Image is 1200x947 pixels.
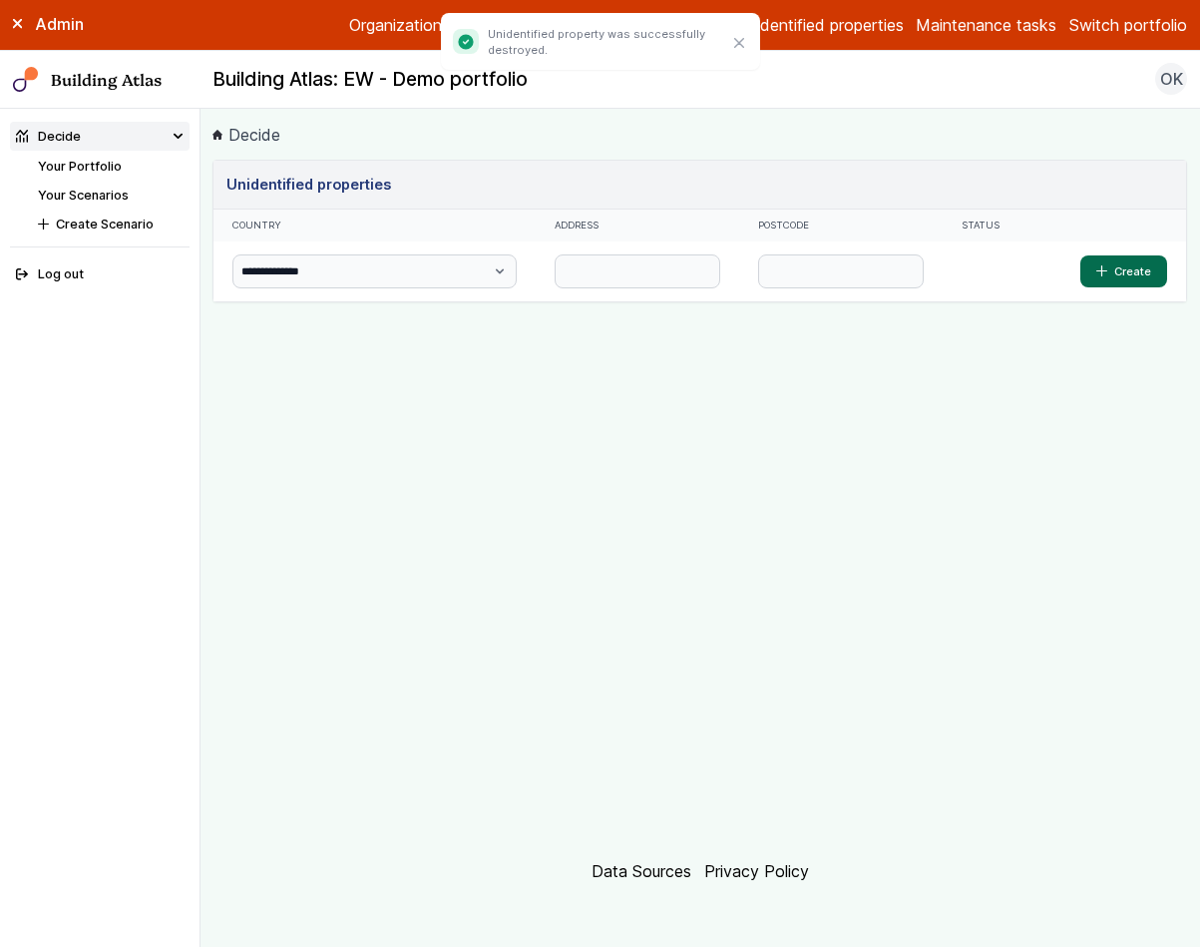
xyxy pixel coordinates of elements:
h3: Unidentified properties [226,174,391,196]
div: Status [962,220,1015,233]
a: Data Sources [592,861,691,881]
span: OK [1160,67,1183,91]
div: Country [232,220,516,233]
a: Your Scenarios [38,188,129,203]
a: Maintenance tasks [916,13,1056,37]
button: Log out [10,260,190,289]
button: Create [1080,255,1167,287]
div: Decide [16,127,81,146]
div: Address [555,220,720,233]
div: Postcode [758,220,924,233]
button: Close [726,30,752,56]
a: Decide [212,123,280,147]
img: main-0bbd2752.svg [13,67,39,93]
button: OK [1155,63,1187,95]
summary: Decide [10,122,190,151]
a: Unidentified properties [736,13,904,37]
a: Your Portfolio [38,159,122,174]
a: Privacy Policy [704,861,809,881]
p: Unidentified property was successfully destroyed. [488,26,725,58]
button: Create Scenario [32,210,190,238]
a: Organizations [349,13,450,37]
h2: Building Atlas: EW - Demo portfolio [212,67,528,93]
button: Switch portfolio [1069,13,1187,37]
